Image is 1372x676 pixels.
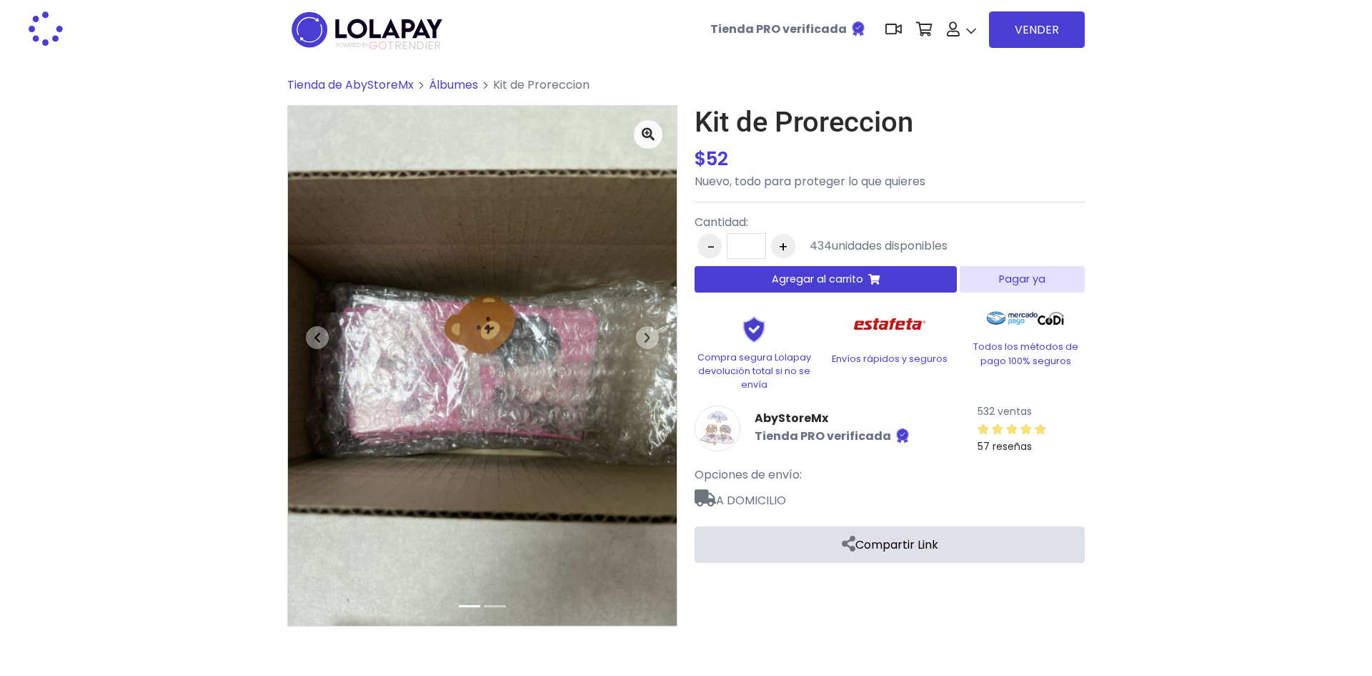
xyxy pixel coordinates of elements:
a: Tienda de AbyStoreMx [287,77,414,93]
div: $ [695,145,1085,173]
small: 57 reseñas [978,439,1032,454]
div: unidades disponibles [810,237,948,255]
img: AbyStoreMx [695,406,740,451]
img: Mercado Pago Logo [987,304,1038,333]
button: + [771,234,795,258]
span: POWERED BY [336,41,369,49]
a: VENDER [989,11,1085,48]
img: Shield [718,315,790,343]
h1: Kit de Proreccion [695,105,1085,139]
span: Kit de Proreccion [493,77,590,93]
img: Codi Logo [1038,304,1064,333]
img: logo [287,7,447,52]
a: Álbumes [429,77,478,93]
span: Agregar al carrito [772,272,863,287]
p: Todos los métodos de pago 100% seguros [966,340,1085,367]
a: Compartir Link [695,526,1085,563]
button: Pagar ya [960,266,1085,293]
img: Tienda verificada [850,20,867,37]
img: Estafeta Logo [842,304,938,345]
p: Nuevo, todo para proteger lo que quieres [695,173,1085,190]
span: 434 [810,237,832,254]
b: Tienda PRO verificada [755,428,891,445]
p: Envíos rápidos y seguros [830,352,949,366]
span: A DOMICILIO [695,484,1085,509]
span: TRENDIER [336,39,441,52]
a: AbyStoreMx [755,410,911,427]
img: Tienda verificada [894,427,911,444]
p: Cantidad: [695,214,948,231]
img: medium_1717769307822.jpeg [288,106,677,626]
span: Opciones de envío: [695,466,802,483]
button: Agregar al carrito [695,266,957,293]
small: 532 ventas [978,404,1032,418]
p: Compra segura Lolapay devolución total si no se envía [695,351,813,392]
span: GO [369,37,387,54]
nav: breadcrumb [287,77,1085,105]
b: Tienda PRO verificada [710,21,847,37]
button: - [697,234,722,258]
span: 52 [706,146,728,172]
a: 57 reseñas [978,420,1085,455]
div: 4.91 / 5 [978,421,1046,438]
